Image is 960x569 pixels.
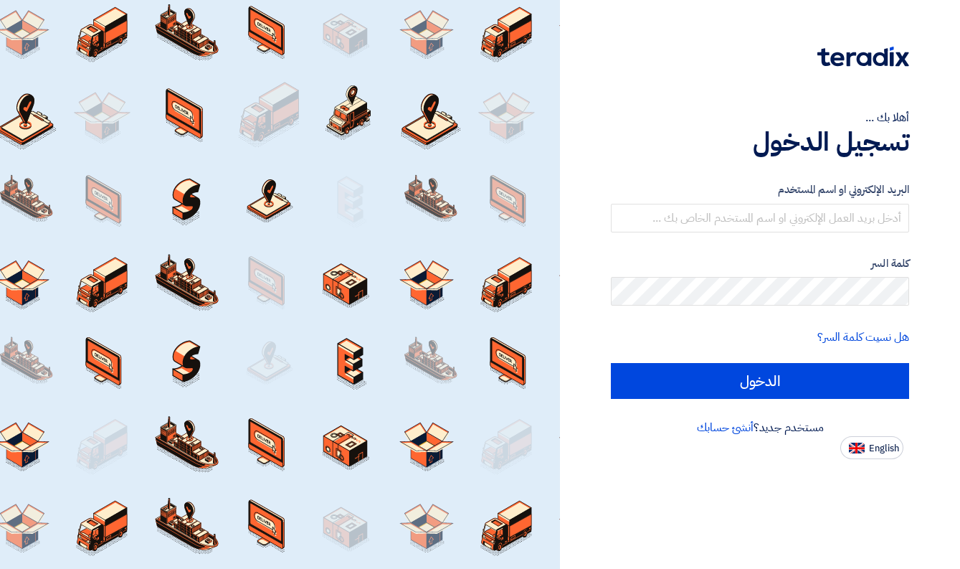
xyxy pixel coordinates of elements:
[611,255,909,272] label: كلمة السر
[817,329,909,346] a: هل نسيت كلمة السر؟
[611,182,909,198] label: البريد الإلكتروني او اسم المستخدم
[697,419,754,436] a: أنشئ حسابك
[611,109,909,126] div: أهلا بك ...
[611,204,909,232] input: أدخل بريد العمل الإلكتروني او اسم المستخدم الخاص بك ...
[611,126,909,158] h1: تسجيل الدخول
[611,363,909,399] input: الدخول
[611,419,909,436] div: مستخدم جديد؟
[817,47,909,67] img: Teradix logo
[869,443,899,453] span: English
[840,436,903,459] button: English
[849,443,865,453] img: en-US.png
